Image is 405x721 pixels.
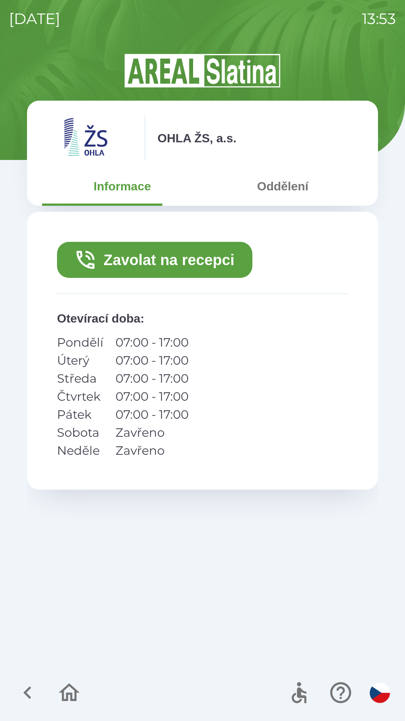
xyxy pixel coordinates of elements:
[57,351,103,370] p: Úterý
[362,8,396,30] p: 13:53
[57,333,103,351] p: Pondělí
[57,388,103,406] p: Čtvrtek
[115,406,189,424] p: 07:00 - 17:00
[57,406,103,424] p: Pátek
[9,8,60,30] p: [DATE]
[157,129,236,147] p: OHLA ŽS, a.s.
[27,53,378,89] img: Logo
[57,424,103,442] p: Sobota
[115,333,189,351] p: 07:00 - 17:00
[57,242,252,278] button: Zavolat na recepci
[57,442,103,460] p: Neděle
[57,370,103,388] p: Středa
[115,388,189,406] p: 07:00 - 17:00
[115,370,189,388] p: 07:00 - 17:00
[42,116,132,161] img: 95230cbc-907d-4dce-b6ee-20bf32430970.png
[115,424,189,442] p: Zavřeno
[115,351,189,370] p: 07:00 - 17:00
[202,173,363,200] button: Oddělení
[42,173,202,200] button: Informace
[370,683,390,703] img: cs flag
[57,309,348,327] p: Otevírací doba :
[115,442,189,460] p: Zavřeno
